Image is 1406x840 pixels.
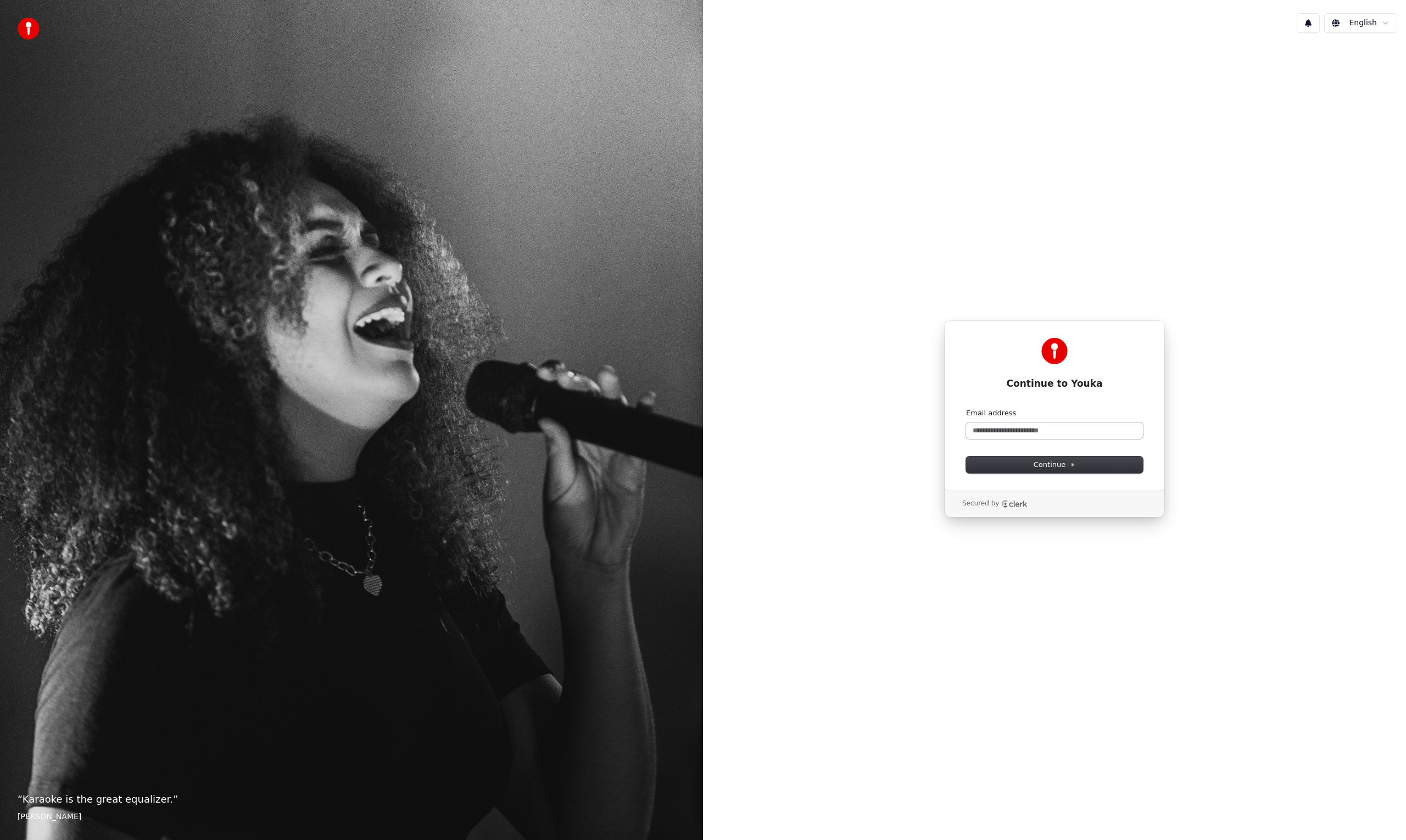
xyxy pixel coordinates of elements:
button: Continue [966,457,1143,473]
footer: [PERSON_NAME] [18,811,685,822]
span: Continue [1034,460,1075,470]
img: youka [18,18,40,40]
p: “ Karaoke is the great equalizer. ” [18,792,685,807]
label: Email address [966,408,1016,418]
img: Youka [1041,338,1068,364]
h1: Continue to Youka [966,377,1143,391]
a: Clerk logo [1001,500,1028,508]
p: Secured by [962,499,999,508]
